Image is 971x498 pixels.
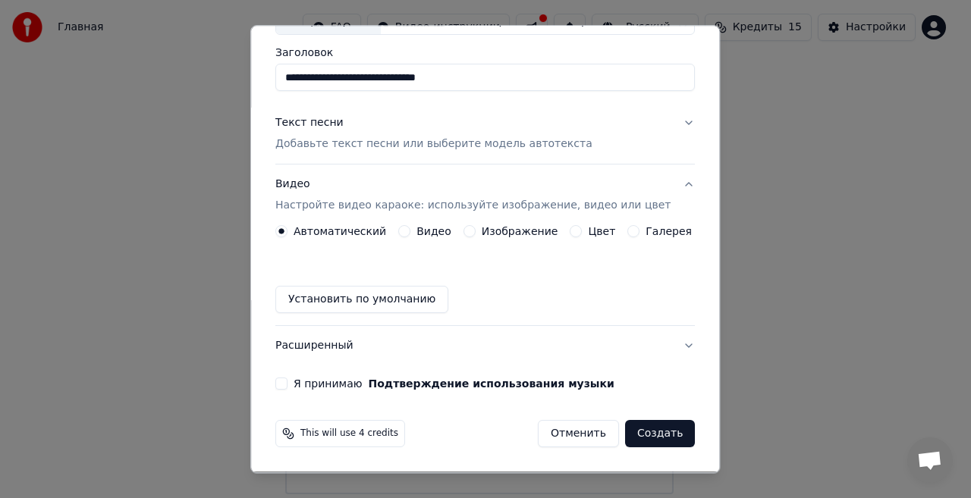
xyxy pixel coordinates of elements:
[416,227,451,237] label: Видео
[294,227,386,237] label: Автоматический
[275,327,695,366] button: Расширенный
[275,165,695,226] button: ВидеоНастройте видео караоке: используйте изображение, видео или цвет
[275,287,448,314] button: Установить по умолчанию
[381,14,639,29] div: C:\Users\user\Desktop\Исходники\Братья [PERSON_NAME] — Секунды копить.mp3
[275,104,695,164] button: Текст песниДобавьте текст песни или выберите модель автотекста
[275,199,671,214] p: Настройте видео караоке: используйте изображение, видео или цвет
[538,421,619,448] button: Отменить
[275,177,671,214] div: Видео
[482,227,558,237] label: Изображение
[275,137,592,152] p: Добавьте текст песни или выберите модель автотекста
[275,116,344,131] div: Текст песни
[369,379,614,390] button: Я принимаю
[300,428,398,440] span: This will use 4 credits
[625,421,695,448] button: Создать
[276,8,381,35] div: Выбрать файл
[294,379,614,390] label: Я принимаю
[646,227,693,237] label: Галерея
[275,48,695,58] label: Заголовок
[275,226,695,326] div: ВидеоНастройте видео караоке: используйте изображение, видео или цвет
[589,227,616,237] label: Цвет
